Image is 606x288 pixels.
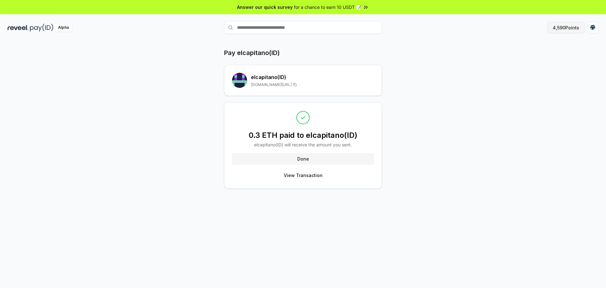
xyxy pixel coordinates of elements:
[224,48,280,57] h1: Pay elcapitano(ID)
[254,142,352,148] p: elcapitano (ID) will receive the amount you sent.
[237,4,293,10] span: Answer our quick survey
[249,130,357,140] h2: 0.3 ETH paid to elcapitano(ID)
[547,22,585,33] button: 4,590Points
[8,24,29,32] img: reveel_dark
[251,73,374,81] h2: elcapitano (ID)
[294,4,361,10] span: for a chance to earn 10 USDT 📝
[232,153,374,164] button: Done
[251,82,292,87] span: [DOMAIN_NAME][URL]
[55,24,72,32] div: Alpha
[232,169,374,181] button: View Transaction
[30,24,53,32] img: pay_id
